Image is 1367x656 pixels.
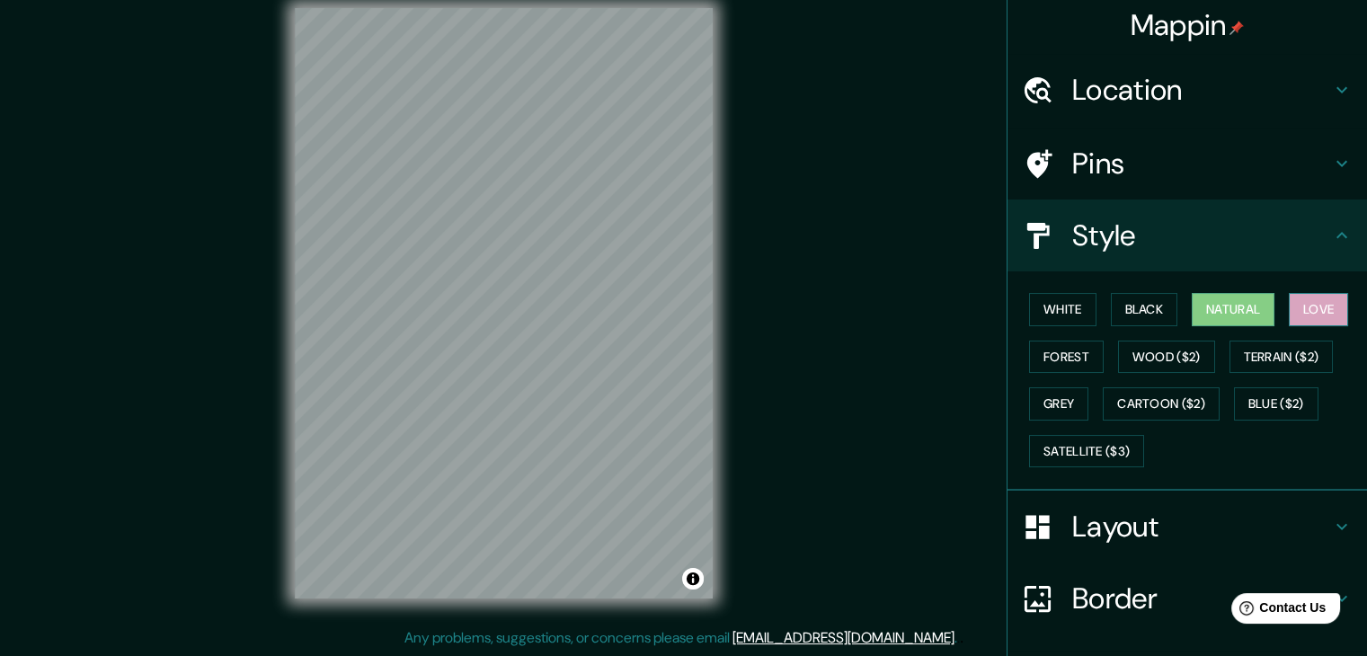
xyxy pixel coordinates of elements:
[295,8,713,598] canvas: Map
[682,568,704,590] button: Toggle attribution
[1029,341,1104,374] button: Forest
[1007,563,1367,634] div: Border
[404,627,957,649] p: Any problems, suggestions, or concerns please email .
[1103,387,1220,421] button: Cartoon ($2)
[1029,387,1088,421] button: Grey
[1072,581,1331,616] h4: Border
[1072,72,1331,108] h4: Location
[732,628,954,647] a: [EMAIL_ADDRESS][DOMAIN_NAME]
[1072,146,1331,182] h4: Pins
[1072,217,1331,253] h4: Style
[1207,586,1347,636] iframe: Help widget launcher
[1229,21,1244,35] img: pin-icon.png
[1029,293,1096,326] button: White
[1229,341,1334,374] button: Terrain ($2)
[957,627,960,649] div: .
[1289,293,1348,326] button: Love
[1131,7,1245,43] h4: Mappin
[1118,341,1215,374] button: Wood ($2)
[1072,509,1331,545] h4: Layout
[1007,491,1367,563] div: Layout
[1029,435,1144,468] button: Satellite ($3)
[1234,387,1318,421] button: Blue ($2)
[1007,54,1367,126] div: Location
[1192,293,1274,326] button: Natural
[1111,293,1178,326] button: Black
[1007,128,1367,199] div: Pins
[1007,199,1367,271] div: Style
[960,627,963,649] div: .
